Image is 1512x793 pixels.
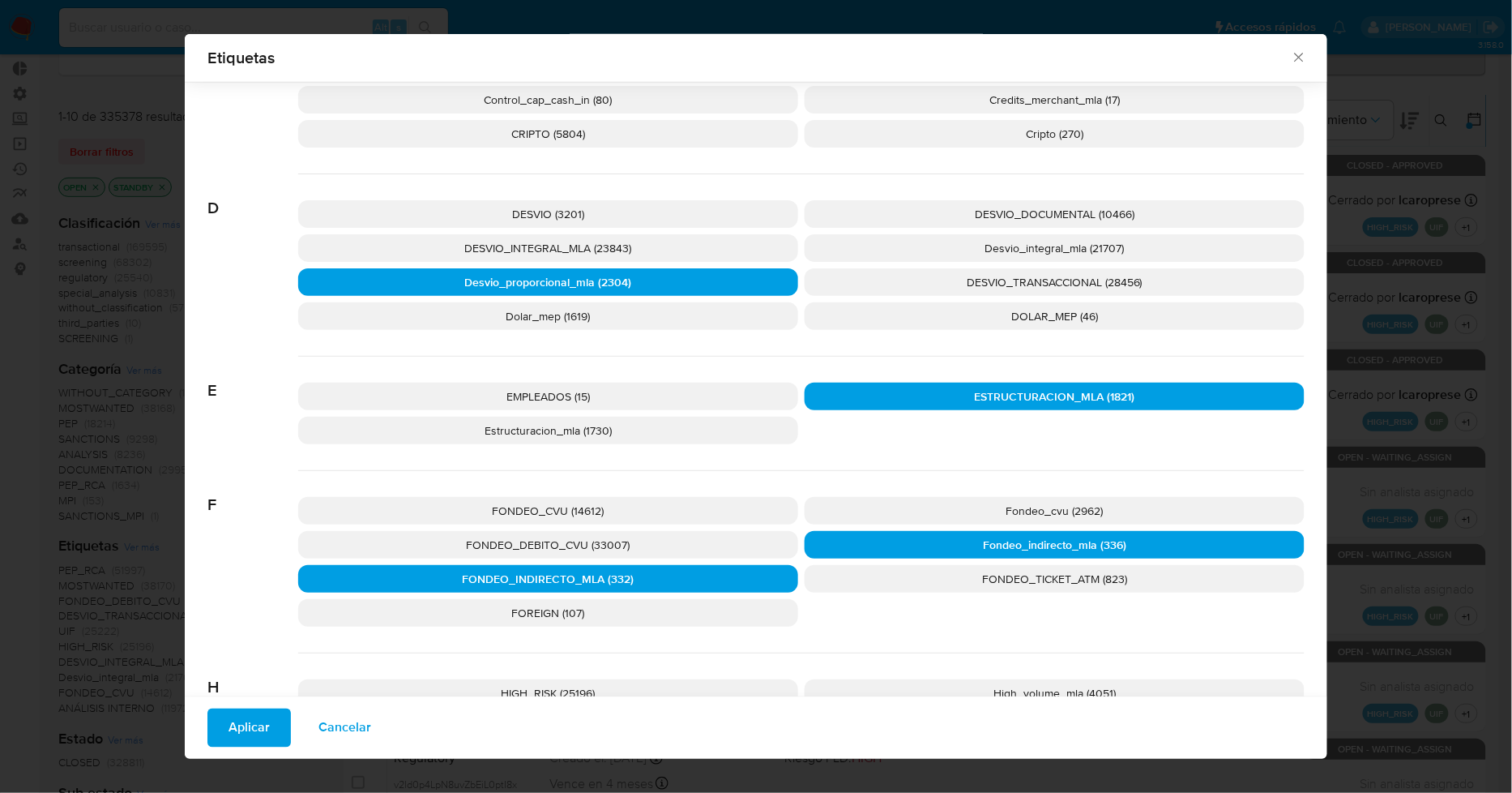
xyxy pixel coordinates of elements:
div: Fondeo_indirecto_mla (336) [805,531,1305,559]
div: Credits_merchant_mla (17) [805,86,1305,114]
div: CRIPTO (5804) [298,120,798,148]
span: Aplicar [229,710,270,746]
span: Etiquetas [207,49,1291,66]
span: Credits_merchant_mla (17) [989,92,1120,108]
div: Fondeo_cvu (2962) [805,497,1305,525]
div: FOREIGN (107) [298,599,798,627]
div: DOLAR_MEP (46) [805,302,1305,330]
div: EMPLEADOS (15) [298,383,798,410]
span: Control_cap_cash_in (80) [485,92,613,108]
div: Estructuracion_mla (1730) [298,417,798,444]
span: DESVIO_INTEGRAL_MLA (23843) [465,240,632,256]
div: FONDEO_INDIRECTO_MLA (332) [298,565,798,593]
span: F [207,471,298,515]
span: FONDEO_CVU (14612) [493,503,604,519]
div: HIGH_RISK (25196) [298,679,798,707]
div: Cripto (270) [805,120,1305,148]
span: High_volume_mla (4051) [993,685,1116,701]
span: CRIPTO (5804) [511,126,585,142]
span: Fondeo_cvu (2962) [1006,503,1104,519]
span: Dolar_mep (1619) [506,308,591,324]
span: E [207,357,298,401]
div: DESVIO_INTEGRAL_MLA (23843) [298,234,798,262]
span: Cancelar [318,710,371,746]
span: DOLAR_MEP (46) [1011,308,1098,324]
span: DESVIO_DOCUMENTAL (10466) [975,206,1134,222]
div: ESTRUCTURACION_MLA (1821) [805,383,1305,410]
span: Desvio_proporcional_mla (2304) [465,274,632,290]
span: FONDEO_DEBITO_CVU (33007) [467,537,630,553]
span: FONDEO_INDIRECTO_MLA (332) [463,571,634,587]
span: FOREIGN (107) [512,605,585,621]
span: EMPLEADOS (15) [506,388,590,405]
span: D [207,174,298,218]
button: Cerrar [1291,49,1305,64]
span: DESVIO_TRANSACCIONAL (28456) [967,274,1143,290]
div: Desvio_integral_mla (21707) [805,234,1305,262]
span: H [207,654,298,697]
div: FONDEO_DEBITO_CVU (33007) [298,531,798,559]
div: FONDEO_CVU (14612) [298,497,798,525]
span: Desvio_integral_mla (21707) [985,240,1125,256]
div: DESVIO_DOCUMENTAL (10466) [805,200,1305,228]
button: Aplicar [207,709,291,748]
span: FONDEO_TICKET_ATM (823) [982,571,1127,587]
span: Fondeo_indirecto_mla (336) [983,537,1126,553]
span: Estructuracion_mla (1730) [485,422,612,439]
button: Cancelar [297,709,392,748]
div: Desvio_proporcional_mla (2304) [298,268,798,296]
div: Control_cap_cash_in (80) [298,86,798,114]
span: Cripto (270) [1026,126,1083,142]
div: Dolar_mep (1619) [298,302,798,330]
span: HIGH_RISK (25196) [502,685,596,701]
div: High_volume_mla (4051) [805,679,1305,707]
span: DESVIO (3201) [512,206,584,222]
div: DESVIO (3201) [298,200,798,228]
div: FONDEO_TICKET_ATM (823) [805,565,1305,593]
span: ESTRUCTURACION_MLA (1821) [975,388,1135,405]
div: DESVIO_TRANSACCIONAL (28456) [805,268,1305,296]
